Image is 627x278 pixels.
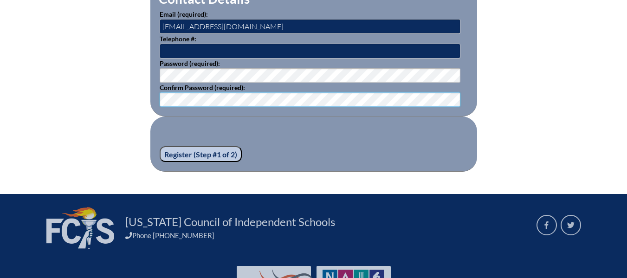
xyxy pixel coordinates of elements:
img: FCIS_logo_white [46,207,114,249]
input: Register (Step #1 of 2) [160,146,242,162]
div: Phone [PHONE_NUMBER] [125,231,525,239]
label: Telephone #: [160,35,196,43]
label: Password (required): [160,59,220,67]
label: Email (required): [160,10,208,18]
a: [US_STATE] Council of Independent Schools [122,214,339,229]
label: Confirm Password (required): [160,84,245,91]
